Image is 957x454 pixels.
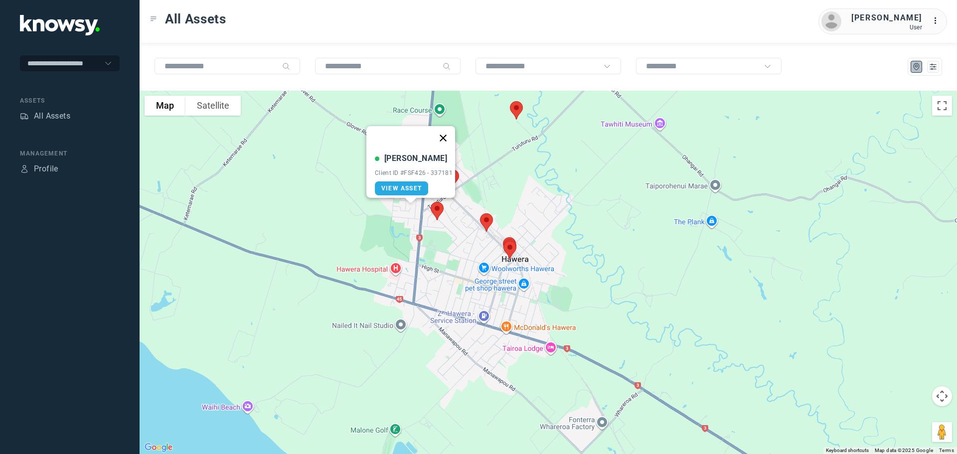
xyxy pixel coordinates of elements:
[384,152,447,164] div: [PERSON_NAME]
[20,15,100,35] img: Application Logo
[375,181,428,195] a: View Asset
[142,441,175,454] img: Google
[443,62,451,70] div: Search
[932,386,952,406] button: Map camera controls
[20,149,120,158] div: Management
[939,448,954,453] a: Terms (opens in new tab)
[282,62,290,70] div: Search
[381,185,422,192] span: View Asset
[145,96,185,116] button: Show street map
[932,422,952,442] button: Drag Pegman onto the map to open Street View
[851,24,922,31] div: User
[142,441,175,454] a: Open this area in Google Maps (opens a new window)
[20,110,70,122] a: AssetsAll Assets
[185,96,241,116] button: Show satellite imagery
[851,12,922,24] div: [PERSON_NAME]
[165,10,226,28] span: All Assets
[20,112,29,121] div: Assets
[431,126,455,150] button: Close
[20,163,58,175] a: ProfileProfile
[34,110,70,122] div: All Assets
[912,62,921,71] div: Map
[929,62,938,71] div: List
[932,15,944,28] div: :
[34,163,58,175] div: Profile
[932,96,952,116] button: Toggle fullscreen view
[932,15,944,27] div: :
[875,448,933,453] span: Map data ©2025 Google
[933,17,943,24] tspan: ...
[821,11,841,31] img: avatar.png
[20,96,120,105] div: Assets
[375,169,453,176] div: Client ID #FSF426 - 337181
[150,15,157,22] div: Toggle Menu
[20,164,29,173] div: Profile
[826,447,869,454] button: Keyboard shortcuts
